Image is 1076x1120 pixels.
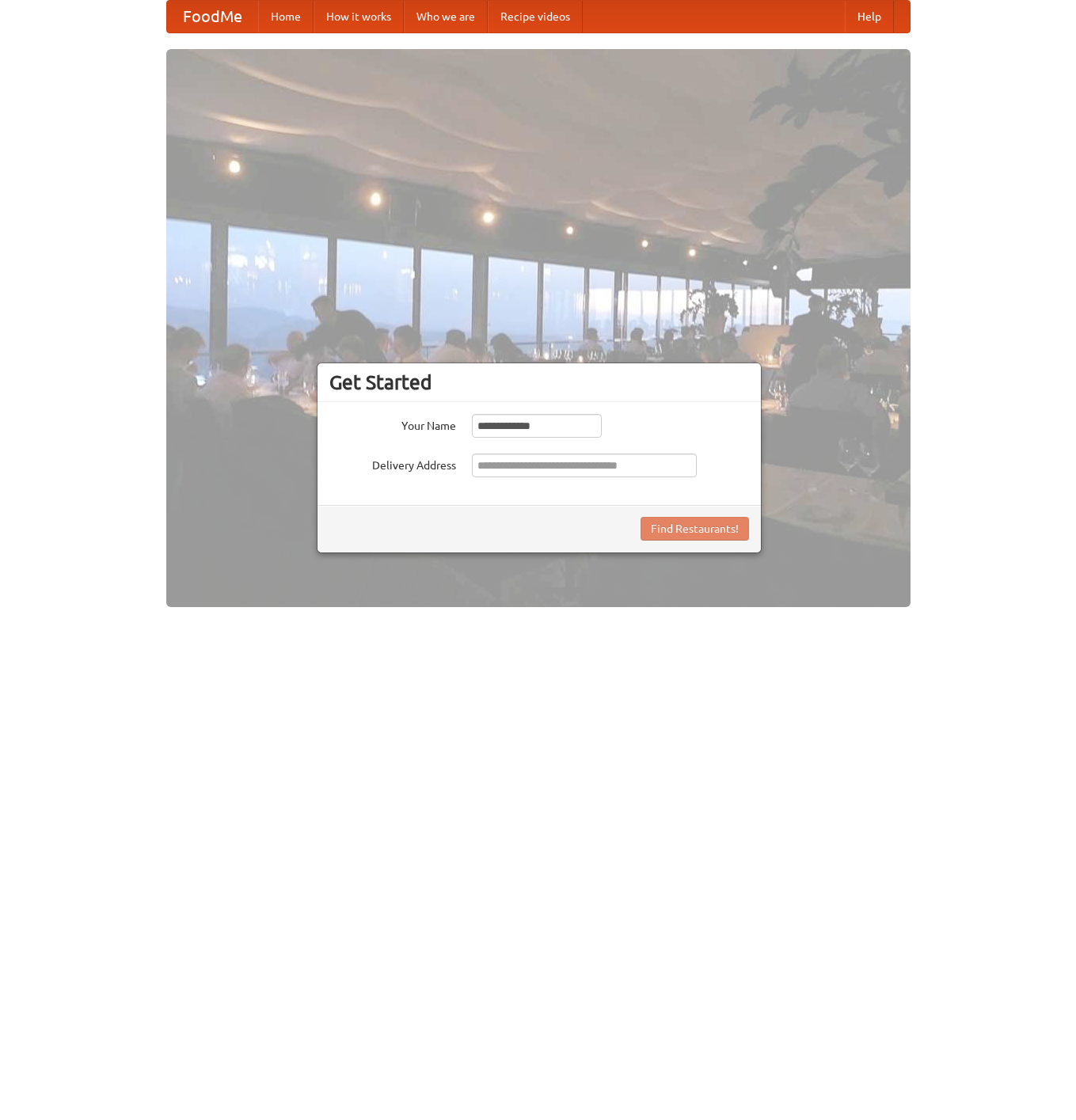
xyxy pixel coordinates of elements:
[329,414,456,434] label: Your Name
[488,1,583,32] a: Recipe videos
[314,1,404,32] a: How it works
[167,1,258,32] a: FoodMe
[845,1,894,32] a: Help
[329,454,456,473] label: Delivery Address
[329,370,749,394] h3: Get Started
[404,1,488,32] a: Who we are
[641,517,749,541] button: Find Restaurants!
[258,1,314,32] a: Home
